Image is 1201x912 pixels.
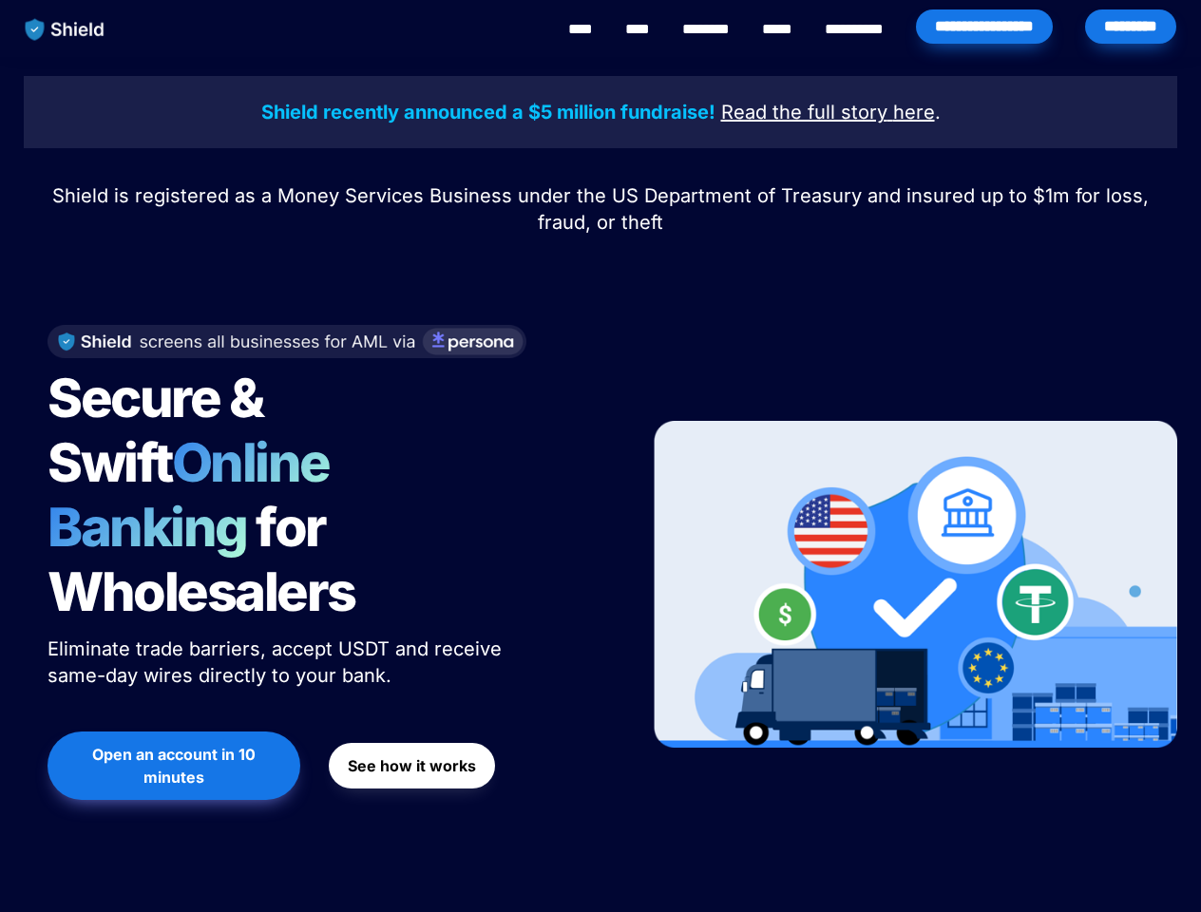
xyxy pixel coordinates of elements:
a: See how it works [329,733,495,798]
button: Open an account in 10 minutes [48,731,300,800]
u: Read the full story [721,101,887,123]
a: here [893,104,935,123]
span: Eliminate trade barriers, accept USDT and receive same-day wires directly to your bank. [48,637,507,687]
u: here [893,101,935,123]
strong: Open an account in 10 minutes [92,745,259,787]
span: Secure & Swift [48,366,272,495]
strong: Shield recently announced a $5 million fundraise! [261,101,715,123]
strong: See how it works [348,756,476,775]
span: for Wholesalers [48,495,355,624]
a: Open an account in 10 minutes [48,722,300,809]
span: Online Banking [48,430,349,560]
a: Read the full story [721,104,887,123]
button: See how it works [329,743,495,788]
span: . [935,101,941,123]
span: Shield is registered as a Money Services Business under the US Department of Treasury and insured... [52,184,1154,234]
img: website logo [16,9,114,49]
